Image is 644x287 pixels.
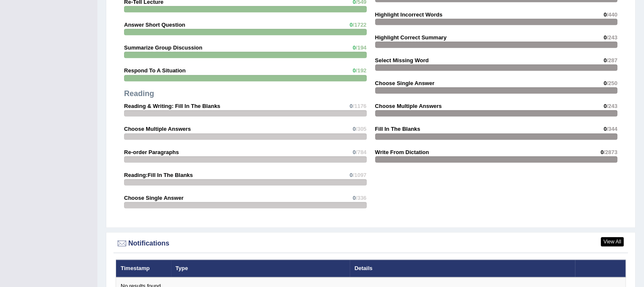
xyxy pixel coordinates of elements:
[353,149,356,155] span: 0
[600,149,603,155] span: 0
[124,172,193,178] strong: Reading:Fill In The Blanks
[353,195,356,201] span: 0
[603,149,617,155] span: /2873
[607,11,617,18] span: /440
[356,126,366,132] span: /305
[607,34,617,41] span: /243
[375,80,434,86] strong: Choose Single Answer
[603,126,606,132] span: 0
[603,103,606,109] span: 0
[124,67,185,74] strong: Respond To A Situation
[171,259,350,277] th: Type
[607,126,617,132] span: /344
[350,22,353,28] span: 0
[353,22,367,28] span: /1722
[356,149,366,155] span: /784
[124,44,202,51] strong: Summarize Group Discussion
[603,11,606,18] span: 0
[607,80,617,86] span: /250
[356,44,366,51] span: /194
[356,67,366,74] span: /192
[607,57,617,63] span: /287
[124,149,179,155] strong: Re-order Paragraphs
[353,67,356,74] span: 0
[353,126,356,132] span: 0
[603,34,606,41] span: 0
[124,126,191,132] strong: Choose Multiple Answers
[353,172,367,178] span: /1097
[116,259,171,277] th: Timestamp
[375,57,429,63] strong: Select Missing Word
[375,11,442,18] strong: Highlight Incorrect Words
[375,149,429,155] strong: Write From Dictation
[350,259,575,277] th: Details
[353,103,367,109] span: /1176
[607,103,617,109] span: /243
[375,34,447,41] strong: Highlight Correct Summary
[116,237,626,250] div: Notifications
[375,103,442,109] strong: Choose Multiple Answers
[356,195,366,201] span: /336
[124,195,183,201] strong: Choose Single Answer
[124,22,185,28] strong: Answer Short Question
[350,172,353,178] span: 0
[375,126,420,132] strong: Fill In The Blanks
[603,57,606,63] span: 0
[353,44,356,51] span: 0
[124,89,154,98] strong: Reading
[124,103,220,109] strong: Reading & Writing: Fill In The Blanks
[350,103,353,109] span: 0
[603,80,606,86] span: 0
[601,237,624,246] a: View All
